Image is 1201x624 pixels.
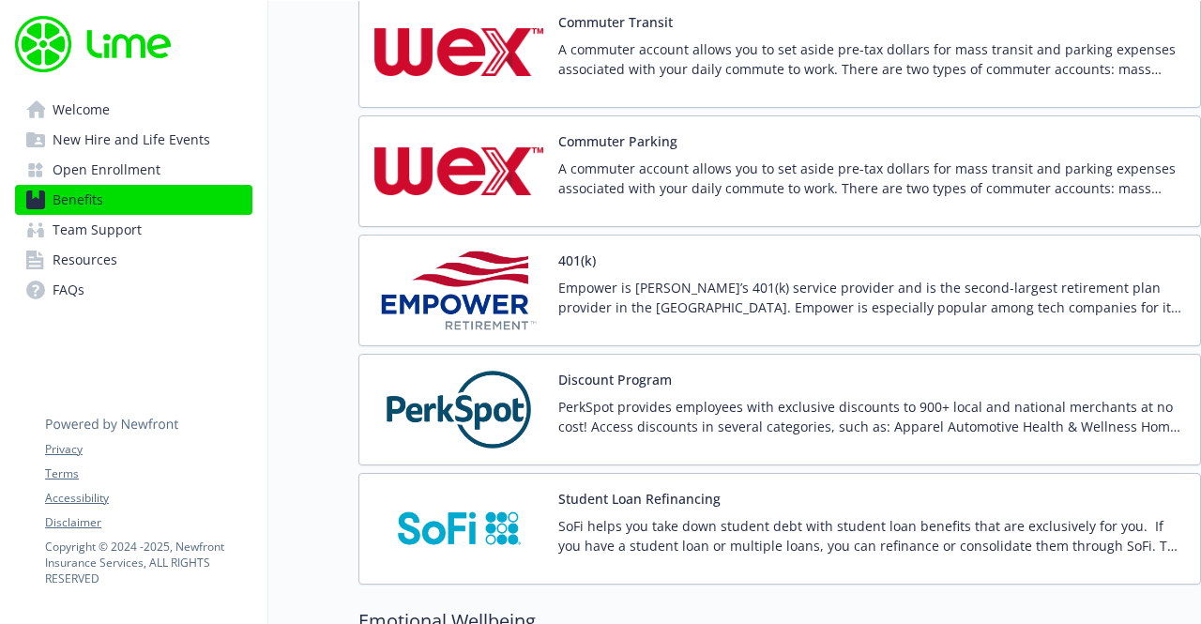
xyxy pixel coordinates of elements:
[374,489,543,569] img: SoFi carrier logo
[15,275,252,305] a: FAQs
[45,539,251,586] p: Copyright © 2024 - 2025 , Newfront Insurance Services, ALL RIGHTS RESERVED
[45,490,251,507] a: Accessibility
[53,95,110,125] span: Welcome
[558,370,672,389] button: Discount Program
[558,489,721,509] button: Student Loan Refinancing
[15,125,252,155] a: New Hire and Life Events
[374,251,543,330] img: Empower Retirement carrier logo
[374,370,543,449] img: PerkSpot carrier logo
[558,251,596,270] button: 401(k)
[374,12,543,92] img: Wex Inc. carrier logo
[53,155,160,185] span: Open Enrollment
[53,245,117,275] span: Resources
[558,159,1185,198] p: A commuter account allows you to set aside pre-tax dollars for mass transit and parking expenses ...
[558,278,1185,317] p: Empower is [PERSON_NAME]’s 401(k) service provider and is the second-largest retirement plan prov...
[53,125,210,155] span: New Hire and Life Events
[53,215,142,245] span: Team Support
[15,155,252,185] a: Open Enrollment
[558,12,673,32] button: Commuter Transit
[15,95,252,125] a: Welcome
[558,397,1185,436] p: PerkSpot provides employees with exclusive discounts to 900+ local and national merchants at no c...
[15,215,252,245] a: Team Support
[45,465,251,482] a: Terms
[53,275,84,305] span: FAQs
[15,245,252,275] a: Resources
[558,516,1185,556] p: SoFi helps you take down student debt with student loan benefits that are exclusively for you. If...
[45,514,251,531] a: Disclaimer
[45,441,251,458] a: Privacy
[558,131,677,151] button: Commuter Parking
[374,131,543,211] img: Wex Inc. carrier logo
[15,185,252,215] a: Benefits
[53,185,103,215] span: Benefits
[558,39,1185,79] p: A commuter account allows you to set aside pre-tax dollars for mass transit and parking expenses ...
